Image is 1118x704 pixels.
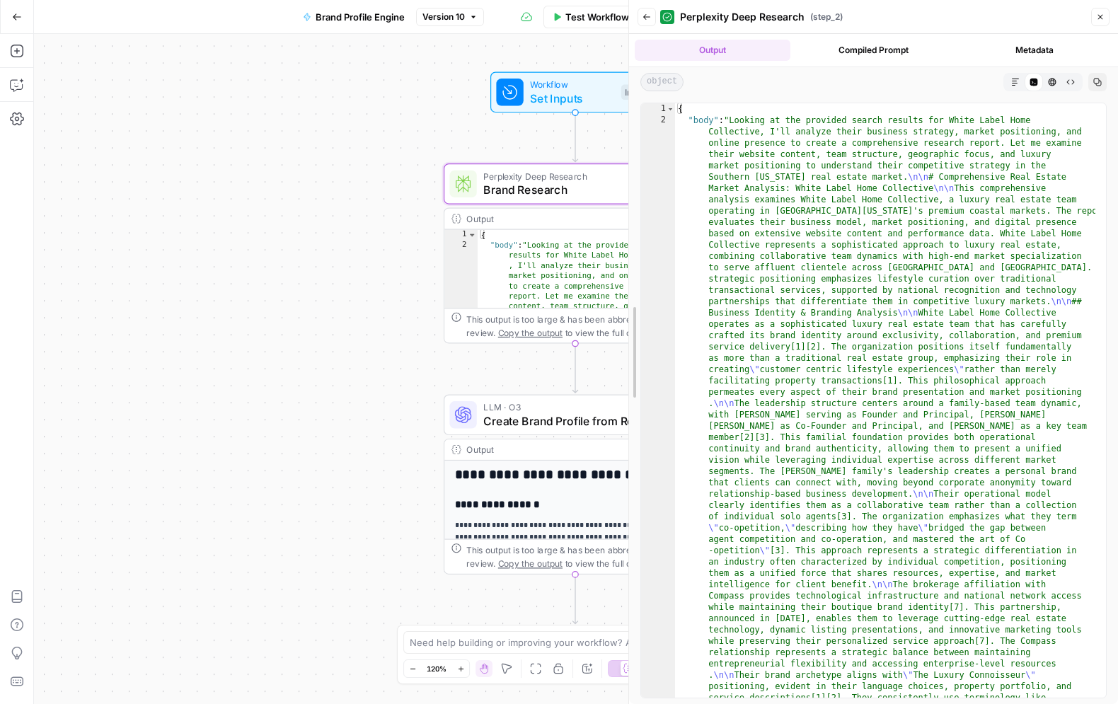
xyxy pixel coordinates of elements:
div: WorkflowSet InputsInputs [444,72,707,113]
span: Create Brand Profile from Research [483,412,660,429]
div: Inputs [621,85,652,100]
g: Edge from start to step_2 [572,112,577,162]
span: Toggle code folding, rows 1 through 3 [468,230,477,240]
span: Test Workflow [565,10,629,24]
div: Output [466,212,660,226]
div: Output [466,443,660,456]
div: Perplexity Deep ResearchBrand ResearchStep 2Output{ "body":"Looking at the provided search result... [444,163,707,343]
span: LLM · O3 [483,400,660,414]
span: Copy the output [498,558,563,568]
span: Workflow [530,78,614,91]
button: Brand Profile Engine [294,6,413,28]
span: Set Inputs [530,90,614,107]
span: 120% [427,663,446,674]
div: This output is too large & has been abbreviated for review. to view the full content. [466,312,699,339]
span: Copy the output [498,328,563,337]
button: Version 10 [416,8,484,26]
button: Test Workflow [543,6,638,28]
span: Version 10 [422,11,465,23]
div: 1 [444,230,478,240]
g: Edge from step_3 to end [572,575,577,624]
g: Edge from step_2 to step_3 [572,344,577,393]
span: Brand Profile Engine [316,10,405,24]
span: Brand Research [483,181,660,198]
div: This output is too large & has been abbreviated for review. to view the full content. [466,543,699,570]
span: Perplexity Deep Research [483,170,660,183]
